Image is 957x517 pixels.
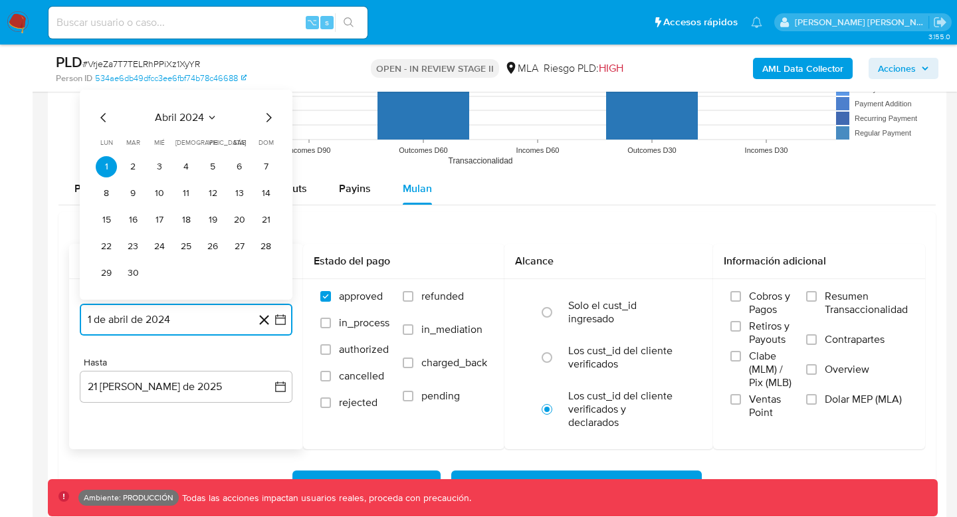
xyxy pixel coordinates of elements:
[751,17,762,28] a: Notificaciones
[82,57,200,70] span: # VrjeZa7T7TELRhPPiXz1XyYR
[795,16,929,29] p: stella.andriano@mercadolibre.com
[599,60,623,76] span: HIGH
[179,492,471,504] p: Todas las acciones impactan usuarios reales, proceda con precaución.
[869,58,938,79] button: Acciones
[307,16,317,29] span: ⌥
[544,61,623,76] span: Riesgo PLD:
[928,31,950,42] span: 3.155.0
[933,15,947,29] a: Salir
[762,58,843,79] b: AML Data Collector
[56,51,82,72] b: PLD
[95,72,247,84] a: 534ae6db49dfcc3ee6fbf74b78c46688
[878,58,916,79] span: Acciones
[335,13,362,32] button: search-icon
[504,61,538,76] div: MLA
[371,59,499,78] p: OPEN - IN REVIEW STAGE II
[663,15,738,29] span: Accesos rápidos
[49,14,368,31] input: Buscar usuario o caso...
[753,58,853,79] button: AML Data Collector
[56,72,92,84] b: Person ID
[325,16,329,29] span: s
[84,495,173,500] p: Ambiente: PRODUCCIÓN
